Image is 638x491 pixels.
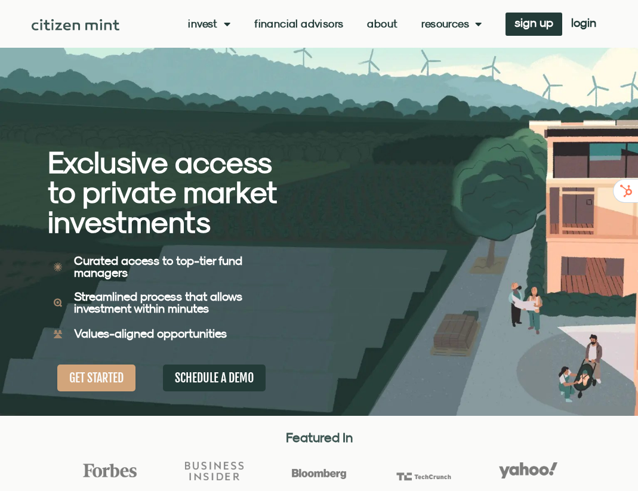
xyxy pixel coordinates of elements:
span: SCHEDULE A DEMO [175,370,254,385]
img: Citizen Mint [32,19,119,30]
a: SCHEDULE A DEMO [163,365,266,391]
img: Forbes Logo [81,463,139,478]
h2: Exclusive access to private market investments [48,147,278,237]
b: Values-aligned opportunities [74,326,227,340]
a: GET STARTED [57,365,135,391]
a: Financial Advisors [254,18,343,30]
span: login [571,18,596,27]
a: Resources [421,18,482,30]
a: sign up [506,13,562,36]
b: Curated access to top-tier fund managers [74,254,242,279]
b: Streamlined process that allows investment within minutes [74,289,242,315]
a: About [367,18,397,30]
span: sign up [514,18,553,27]
a: Invest [188,18,230,30]
strong: Featured In [286,430,353,445]
span: GET STARTED [69,370,124,385]
a: login [562,13,605,36]
nav: Menu [188,18,482,30]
